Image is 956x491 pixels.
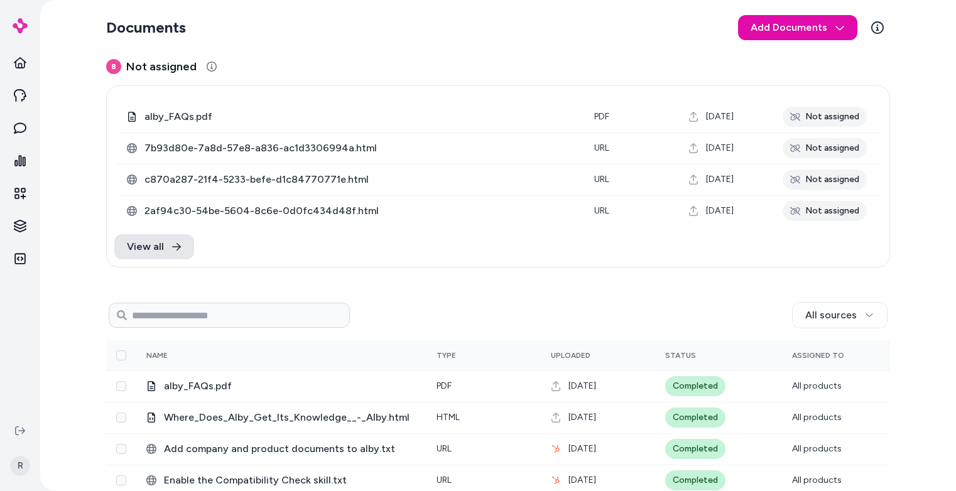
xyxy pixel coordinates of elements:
div: alby_FAQs.pdf [127,109,574,124]
span: pdf [594,111,609,122]
h2: Documents [106,18,186,38]
button: Select row [116,413,126,423]
div: 7b93d80e-7a8d-57e8-a836-ac1d3306994a.html [127,141,574,156]
div: Not assigned [783,201,867,221]
span: All products [792,412,842,423]
span: [DATE] [706,142,734,154]
span: 8 [106,59,121,74]
button: Select row [116,381,126,391]
span: Not assigned [126,58,197,75]
div: Completed [665,439,725,459]
button: Select row [116,475,126,485]
span: Enable the Compatibility Check skill.txt [164,473,416,488]
span: Uploaded [551,351,590,360]
span: Assigned To [792,351,844,360]
span: alby_FAQs.pdf [144,109,574,124]
div: Where_Does_Alby_Get_Its_Knowledge__-_Alby.html [146,410,416,425]
div: Name [146,350,241,360]
span: 7b93d80e-7a8d-57e8-a836-ac1d3306994a.html [144,141,574,156]
button: Select all [116,350,126,360]
img: alby Logo [13,18,28,33]
span: URL [594,174,609,185]
div: Completed [665,470,725,490]
span: [DATE] [568,443,596,455]
span: All products [792,475,842,485]
span: URL [594,143,609,153]
span: [DATE] [706,173,734,186]
button: R [8,446,33,486]
div: c870a287-21f4-5233-befe-d1c84770771e.html [127,172,574,187]
span: All products [792,443,842,454]
div: 2af94c30-54be-5604-8c6e-0d0fc434d48f.html [127,203,574,219]
span: URL [437,475,452,485]
span: Type [437,351,456,360]
span: View all [127,239,164,254]
span: html [437,412,460,423]
span: 2af94c30-54be-5604-8c6e-0d0fc434d48f.html [144,203,574,219]
span: R [10,456,30,476]
div: Not assigned [783,170,867,190]
span: All products [792,380,842,391]
a: View all [114,234,194,259]
span: [DATE] [568,474,596,487]
span: URL [437,443,452,454]
span: alby_FAQs.pdf [164,379,416,394]
span: URL [594,205,609,216]
div: Completed [665,376,725,396]
span: [DATE] [706,111,734,123]
span: pdf [437,380,452,391]
span: Add company and product documents to alby.txt [164,441,416,456]
button: All sources [792,302,888,328]
span: Status [665,351,696,360]
div: Completed [665,407,725,428]
div: Not assigned [783,138,867,158]
span: [DATE] [568,411,596,424]
span: [DATE] [568,380,596,392]
span: All sources [805,308,857,323]
div: Add company and product documents to alby.txt [146,441,416,456]
button: Select row [116,444,126,454]
div: alby_FAQs.pdf [146,379,416,394]
span: c870a287-21f4-5233-befe-d1c84770771e.html [144,172,574,187]
span: Where_Does_Alby_Get_Its_Knowledge__-_Alby.html [164,410,416,425]
div: Enable the Compatibility Check skill.txt [146,473,416,488]
div: Not assigned [783,107,867,127]
span: [DATE] [706,205,734,217]
button: Add Documents [738,15,857,40]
